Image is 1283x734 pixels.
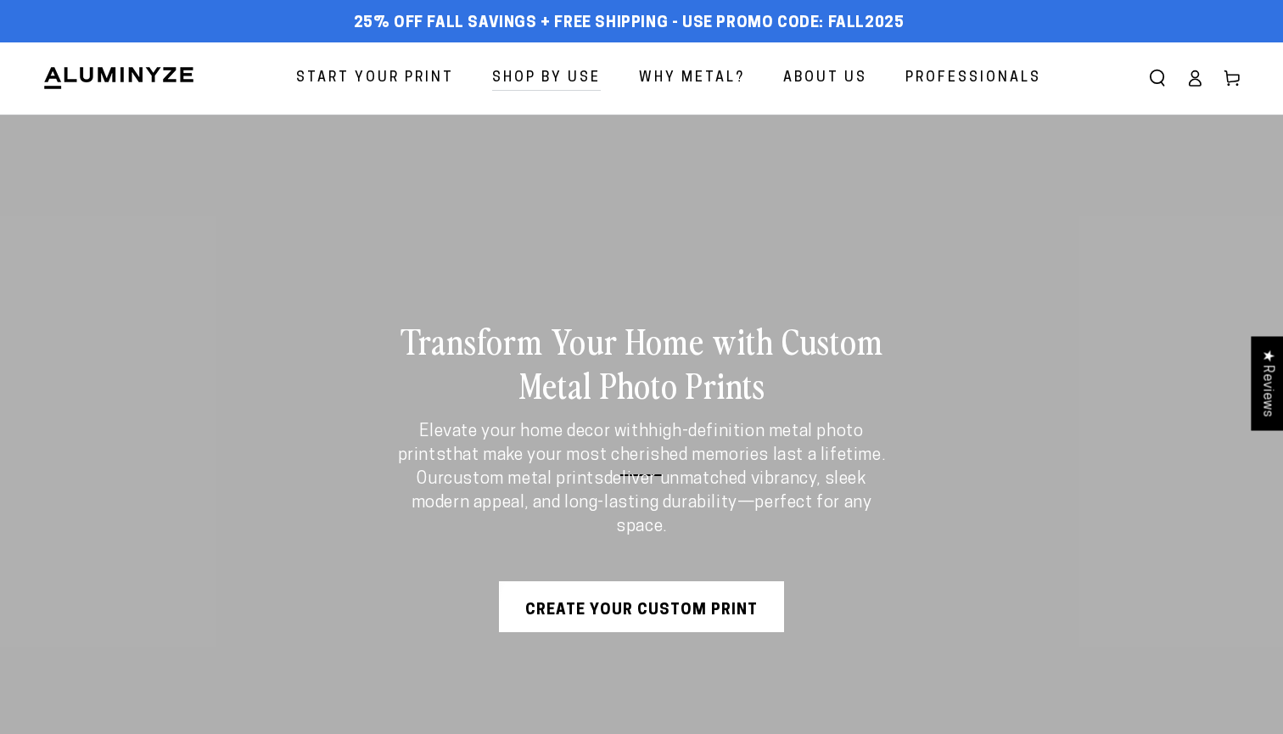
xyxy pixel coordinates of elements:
[499,581,784,632] a: Create Your Custom Print
[492,66,601,91] span: Shop By Use
[283,56,467,101] a: Start Your Print
[393,420,890,539] p: Elevate your home decor with that make your most cherished memories last a lifetime. Our deliver ...
[783,66,867,91] span: About Us
[639,66,745,91] span: Why Metal?
[893,56,1054,101] a: Professionals
[444,471,603,488] strong: custom metal prints
[398,423,864,464] strong: high-definition metal photo prints
[42,65,195,91] img: Aluminyze
[1139,59,1176,97] summary: Search our site
[905,66,1041,91] span: Professionals
[354,14,905,33] span: 25% off FALL Savings + Free Shipping - Use Promo Code: FALL2025
[770,56,880,101] a: About Us
[393,318,890,406] h2: Transform Your Home with Custom Metal Photo Prints
[296,66,454,91] span: Start Your Print
[479,56,613,101] a: Shop By Use
[1251,336,1283,430] div: Click to open Judge.me floating reviews tab
[626,56,758,101] a: Why Metal?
